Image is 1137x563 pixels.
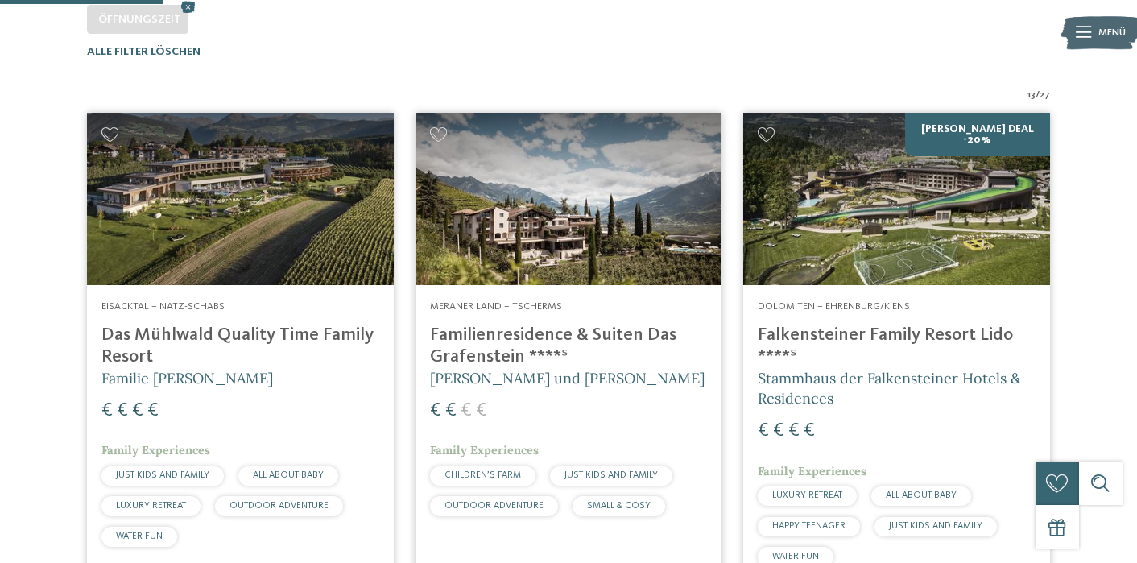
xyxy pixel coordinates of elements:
[87,46,201,57] span: Alle Filter löschen
[116,501,186,511] span: LUXURY RETREAT
[886,491,957,500] span: ALL ABOUT BABY
[476,401,487,420] span: €
[87,113,394,285] img: Familienhotels gesucht? Hier findet ihr die besten!
[788,421,800,441] span: €
[758,421,769,441] span: €
[229,501,329,511] span: OUTDOOR ADVENTURE
[758,325,1036,368] h4: Falkensteiner Family Resort Lido ****ˢ
[758,464,866,478] span: Family Experiences
[1036,88,1040,102] span: /
[416,113,722,285] img: Familienhotels gesucht? Hier findet ihr die besten!
[564,470,658,480] span: JUST KIDS AND FAMILY
[444,470,521,480] span: CHILDREN’S FARM
[430,443,539,457] span: Family Experiences
[1027,88,1036,102] span: 13
[758,369,1021,408] span: Stammhaus der Falkensteiner Hotels & Residences
[804,421,815,441] span: €
[101,325,379,368] h4: Das Mühlwald Quality Time Family Resort
[430,325,708,368] h4: Familienresidence & Suiten Das Grafenstein ****ˢ
[98,14,181,25] span: Öffnungszeit
[773,421,784,441] span: €
[445,401,457,420] span: €
[117,401,128,420] span: €
[444,501,544,511] span: OUTDOOR ADVENTURE
[101,301,225,312] span: Eisacktal – Natz-Schabs
[147,401,159,420] span: €
[461,401,472,420] span: €
[743,113,1050,285] img: Familienhotels gesucht? Hier findet ihr die besten!
[889,521,982,531] span: JUST KIDS AND FAMILY
[101,369,273,387] span: Familie [PERSON_NAME]
[772,491,842,500] span: LUXURY RETREAT
[101,443,210,457] span: Family Experiences
[132,401,143,420] span: €
[430,301,562,312] span: Meraner Land – Tscherms
[587,501,651,511] span: SMALL & COSY
[430,369,705,387] span: [PERSON_NAME] und [PERSON_NAME]
[116,532,163,541] span: WATER FUN
[430,401,441,420] span: €
[758,301,910,312] span: Dolomiten – Ehrenburg/Kiens
[101,401,113,420] span: €
[772,552,819,561] span: WATER FUN
[772,521,846,531] span: HAPPY TEENAGER
[253,470,324,480] span: ALL ABOUT BABY
[116,470,209,480] span: JUST KIDS AND FAMILY
[1040,88,1050,102] span: 27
